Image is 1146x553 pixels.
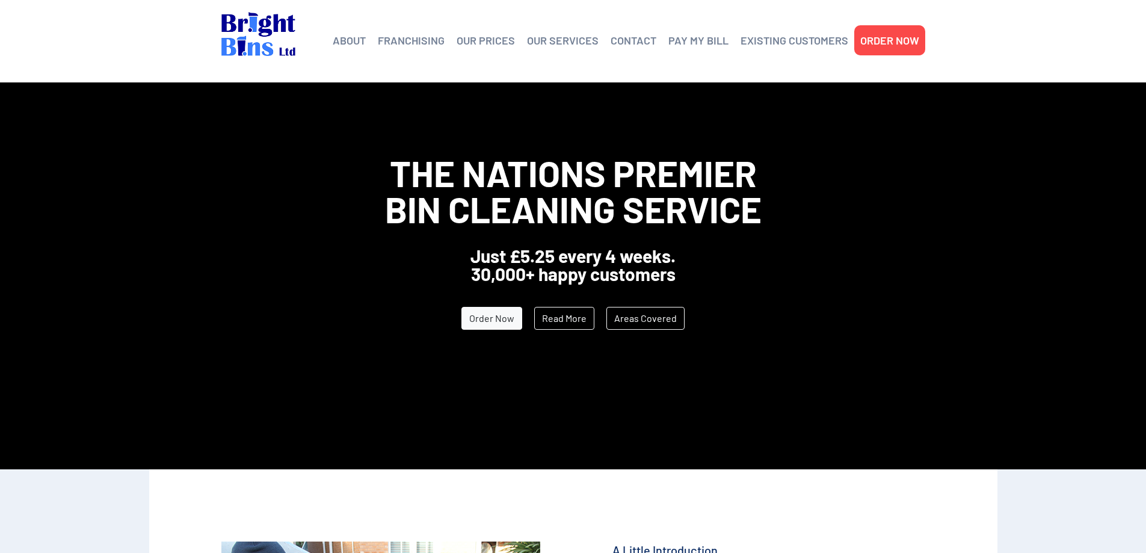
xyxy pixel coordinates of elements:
[860,31,919,49] a: ORDER NOW
[385,151,762,230] span: The Nations Premier Bin Cleaning Service
[534,307,594,330] a: Read More
[457,31,515,49] a: OUR PRICES
[378,31,445,49] a: FRANCHISING
[611,31,656,49] a: CONTACT
[606,307,685,330] a: Areas Covered
[668,31,729,49] a: PAY MY BILL
[741,31,848,49] a: EXISTING CUSTOMERS
[527,31,599,49] a: OUR SERVICES
[333,31,366,49] a: ABOUT
[461,307,522,330] a: Order Now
